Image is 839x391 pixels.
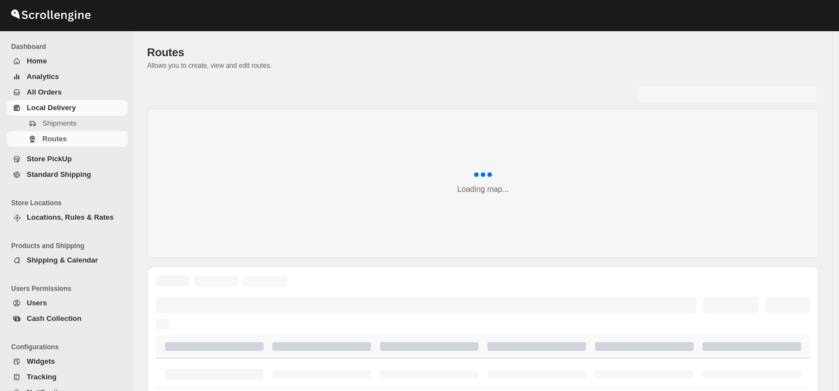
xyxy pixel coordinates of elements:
span: Users [27,299,47,307]
button: Cash Collection [7,311,128,326]
span: Dashboard [11,42,128,51]
span: Configurations [11,343,128,352]
span: Widgets [27,357,55,365]
span: Routes [42,135,67,143]
span: Shipments [42,119,76,127]
button: Home [7,53,128,69]
div: Loading map... [457,184,509,195]
span: Store PickUp [27,155,72,163]
button: Locations, Rules & Rates [7,210,128,225]
button: Routes [7,131,128,147]
span: Cash Collection [27,314,81,323]
span: All Orders [27,88,62,96]
span: Products and Shipping [11,241,128,250]
span: Store Locations [11,199,128,207]
span: Routes [147,46,184,58]
span: Local Delivery [27,103,76,112]
button: Tracking [7,369,128,385]
button: Shipping & Calendar [7,253,128,268]
span: Analytics [27,72,59,81]
span: Shipping & Calendar [27,256,98,264]
button: Users [7,295,128,311]
span: Tracking [27,373,56,381]
span: Standard Shipping [27,170,91,179]
p: Allows you to create, view and edit routes. [147,61,819,70]
span: Locations, Rules & Rates [27,213,114,221]
span: Users Permissions [11,284,128,293]
button: Widgets [7,354,128,369]
button: All Orders [7,85,128,100]
button: Shipments [7,116,128,131]
button: Analytics [7,69,128,85]
span: Home [27,57,47,65]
